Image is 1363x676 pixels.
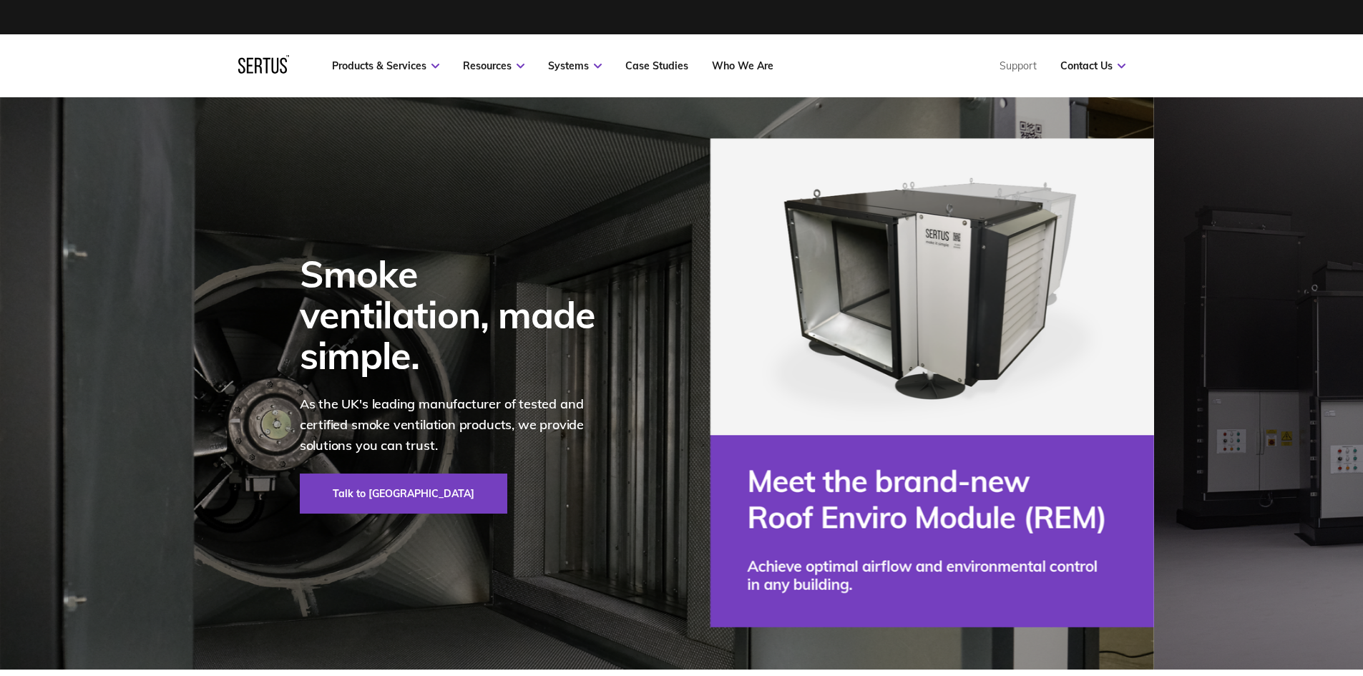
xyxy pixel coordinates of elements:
[300,253,615,376] div: Smoke ventilation, made simple.
[548,59,602,72] a: Systems
[712,59,773,72] a: Who We Are
[1000,59,1037,72] a: Support
[1060,59,1125,72] a: Contact Us
[332,59,439,72] a: Products & Services
[300,474,507,514] a: Talk to [GEOGRAPHIC_DATA]
[625,59,688,72] a: Case Studies
[463,59,524,72] a: Resources
[300,394,615,456] p: As the UK's leading manufacturer of tested and certified smoke ventilation products, we provide s...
